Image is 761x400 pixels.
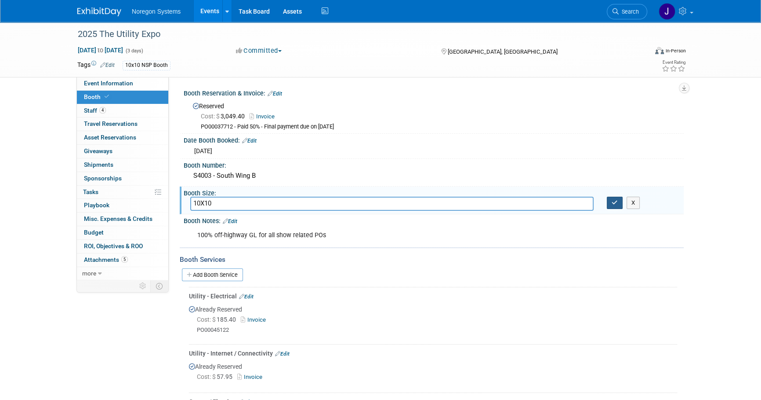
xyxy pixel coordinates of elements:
[83,188,98,195] span: Tasks
[82,270,96,277] span: more
[233,46,285,55] button: Committed
[190,169,677,183] div: S4003 - South Wing B
[105,94,109,99] i: Booth reservation complete
[100,62,115,68] a: Edit
[201,123,677,131] div: PO00037712 - Paid 50% - Final payment due on [DATE]
[84,242,143,250] span: ROI, Objectives & ROO
[250,113,279,120] a: Invoice
[197,373,217,380] span: Cost: $
[77,131,168,144] a: Asset Reservations
[77,104,168,117] a: Staff4
[619,8,639,15] span: Search
[132,8,181,15] span: Noregon Systems
[182,268,243,281] a: Add Booth Service
[84,120,138,127] span: Travel Reservations
[135,280,151,292] td: Personalize Event Tab Strip
[191,227,587,244] div: 100% off-highway GL for all show related POs
[77,267,168,280] a: more
[655,47,664,54] img: Format-Inperson.png
[77,91,168,104] a: Booth
[239,294,254,300] a: Edit
[77,172,168,185] a: Sponsorships
[627,197,640,209] button: X
[607,4,647,19] a: Search
[77,145,168,158] a: Giveaways
[121,256,128,263] span: 5
[201,113,221,120] span: Cost: $
[84,175,122,182] span: Sponsorships
[84,215,152,222] span: Misc. Expenses & Credits
[77,253,168,267] a: Attachments5
[184,214,684,226] div: Booth Notes:
[595,46,686,59] div: Event Format
[75,26,634,42] div: 2025 The Utility Expo
[77,213,168,226] a: Misc. Expenses & Credits
[194,147,212,154] span: [DATE]
[184,87,684,98] div: Booth Reservation & Invoice:
[447,48,557,55] span: [GEOGRAPHIC_DATA], [GEOGRAPHIC_DATA]
[99,107,106,114] span: 4
[84,229,104,236] span: Budget
[84,161,113,168] span: Shipments
[659,3,675,20] img: Johana Gil
[275,351,290,357] a: Edit
[84,147,112,154] span: Giveaways
[77,46,123,54] span: [DATE] [DATE]
[662,60,685,65] div: Event Rating
[125,48,143,54] span: (3 days)
[77,77,168,90] a: Event Information
[84,93,111,100] span: Booth
[189,358,677,389] div: Already Reserved
[77,60,115,70] td: Tags
[184,134,684,145] div: Date Booth Booked:
[84,256,128,263] span: Attachments
[84,80,133,87] span: Event Information
[77,199,168,212] a: Playbook
[77,226,168,239] a: Budget
[84,202,109,209] span: Playbook
[223,218,237,224] a: Edit
[77,117,168,131] a: Travel Reservations
[189,301,677,341] div: Already Reserved
[77,186,168,199] a: Tasks
[268,91,282,97] a: Edit
[151,280,169,292] td: Toggle Event Tabs
[197,316,239,323] span: 185.40
[665,48,686,54] div: In-Person
[242,138,257,144] a: Edit
[123,61,170,70] div: 10x10 NSP Booth
[237,374,266,380] a: Invoice
[84,134,136,141] span: Asset Reservations
[184,187,684,198] div: Booth Size:
[189,292,677,301] div: Utility - Electrical
[197,373,236,380] span: 57.95
[84,107,106,114] span: Staff
[197,327,677,334] div: PO00045122
[184,159,684,170] div: Booth Number:
[180,255,684,264] div: Booth Services
[189,349,677,358] div: Utility - Internet / Connectivity
[190,99,677,131] div: Reserved
[197,316,217,323] span: Cost: $
[77,7,121,16] img: ExhibitDay
[77,240,168,253] a: ROI, Objectives & ROO
[201,113,248,120] span: 3,049.40
[241,316,269,323] a: Invoice
[77,158,168,172] a: Shipments
[96,47,105,54] span: to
